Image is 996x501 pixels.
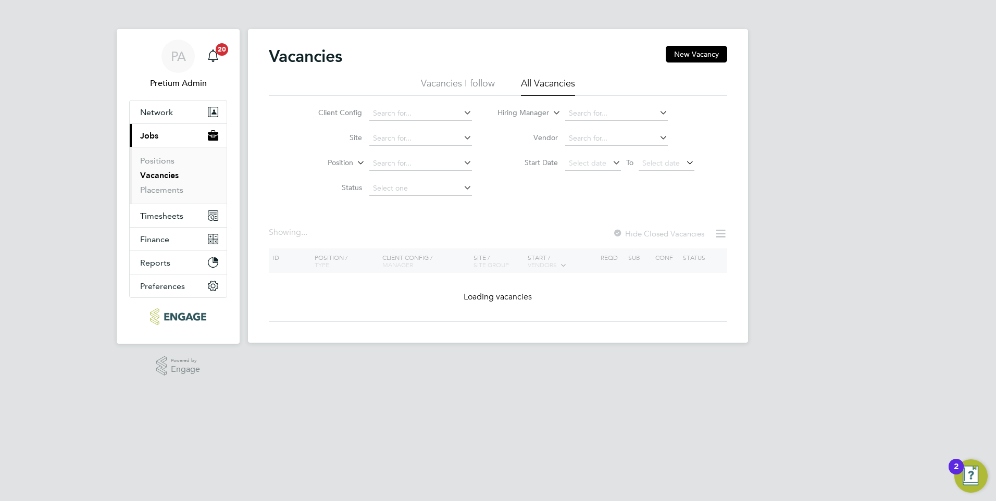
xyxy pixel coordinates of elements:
button: Network [130,101,227,123]
div: Jobs [130,147,227,204]
li: Vacancies I follow [421,77,495,96]
button: Open Resource Center, 2 new notifications [954,459,988,493]
input: Search for... [369,131,472,146]
label: Vendor [498,133,558,142]
input: Select one [369,181,472,196]
button: New Vacancy [666,46,727,62]
span: Pretium Admin [129,77,227,90]
a: Powered byEngage [156,356,201,376]
input: Search for... [369,156,472,171]
label: Client Config [302,108,362,117]
label: Site [302,133,362,142]
label: Start Date [498,158,558,167]
a: Go to home page [129,308,227,325]
span: Reports [140,258,170,268]
label: Hiring Manager [489,108,549,118]
input: Search for... [565,131,668,146]
span: Network [140,107,173,117]
span: Finance [140,234,169,244]
label: Status [302,183,362,192]
span: Preferences [140,281,185,291]
span: PA [171,49,186,63]
input: Search for... [565,106,668,121]
input: Search for... [369,106,472,121]
button: Jobs [130,124,227,147]
a: 20 [203,40,223,73]
span: ... [301,227,307,237]
a: PAPretium Admin [129,40,227,90]
div: Showing [269,227,309,238]
span: Select date [642,158,680,168]
span: Engage [171,365,200,374]
button: Timesheets [130,204,227,227]
span: Timesheets [140,211,183,221]
button: Finance [130,228,227,250]
nav: Main navigation [117,29,240,344]
span: To [623,156,637,169]
h2: Vacancies [269,46,342,67]
span: Jobs [140,131,158,141]
a: Placements [140,185,183,195]
img: ncclondon-logo-retina.png [150,308,206,325]
li: All Vacancies [521,77,575,96]
a: Positions [140,156,175,166]
a: Vacancies [140,170,179,180]
label: Position [293,158,353,168]
span: 20 [216,43,228,56]
label: Hide Closed Vacancies [613,229,704,239]
button: Reports [130,251,227,274]
div: 2 [954,467,958,480]
span: Select date [569,158,606,168]
span: Powered by [171,356,200,365]
button: Preferences [130,274,227,297]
